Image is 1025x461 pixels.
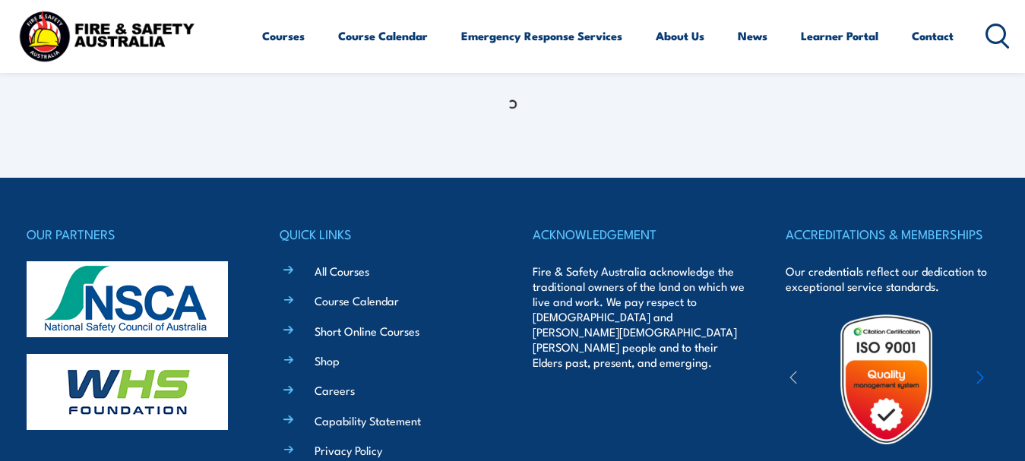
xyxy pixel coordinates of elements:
a: Courses [262,17,305,54]
a: Careers [315,382,355,398]
a: About Us [656,17,704,54]
a: Contact [912,17,954,54]
a: News [738,17,767,54]
img: Untitled design (19) [820,313,953,446]
img: whs-logo-footer [27,354,228,430]
a: Emergency Response Services [461,17,622,54]
a: All Courses [315,263,369,279]
h4: ACKNOWLEDGEMENT [533,223,745,245]
p: Our credentials reflect our dedication to exceptional service standards. [786,264,998,294]
h4: QUICK LINKS [280,223,492,245]
p: Fire & Safety Australia acknowledge the traditional owners of the land on which we live and work.... [533,264,745,370]
a: Learner Portal [801,17,878,54]
a: Short Online Courses [315,323,419,339]
a: Privacy Policy [315,442,382,458]
a: Shop [315,352,340,368]
a: Capability Statement [315,412,421,428]
a: Course Calendar [338,17,428,54]
img: nsca-logo-footer [27,261,228,337]
a: Course Calendar [315,292,399,308]
h4: ACCREDITATIONS & MEMBERSHIPS [786,223,998,245]
h4: OUR PARTNERS [27,223,239,245]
